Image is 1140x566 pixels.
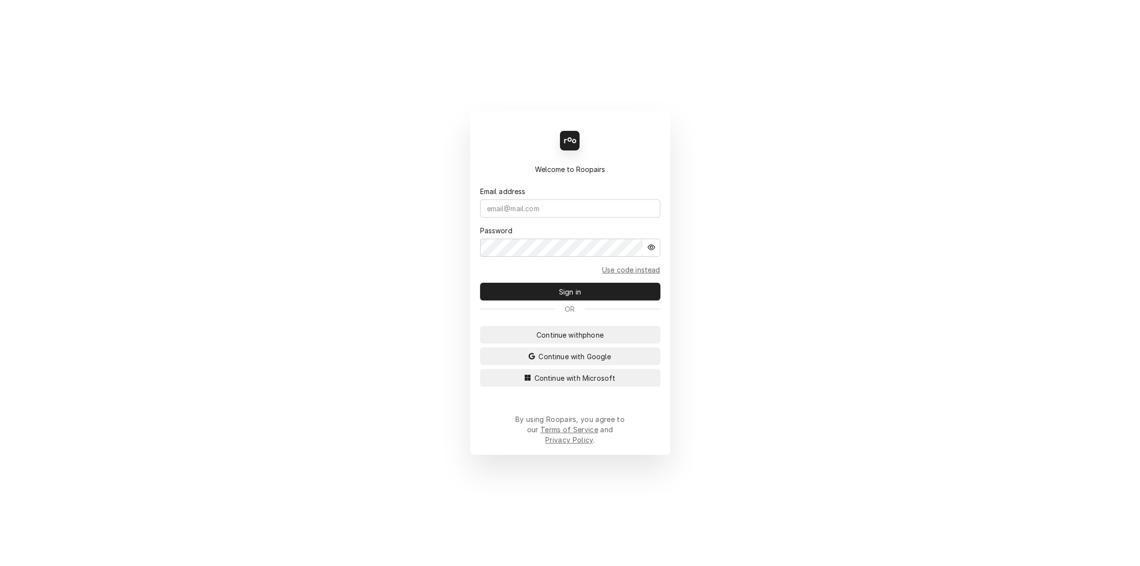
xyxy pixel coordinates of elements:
[480,326,660,344] button: Continue withphone
[557,287,583,297] span: Sign in
[480,225,512,236] label: Password
[480,347,660,365] button: Continue with Google
[480,186,526,197] label: Email address
[536,351,613,362] span: Continue with Google
[480,164,660,174] div: Welcome to Roopairs
[515,414,625,445] div: By using Roopairs, you agree to our and .
[545,436,593,444] a: Privacy Policy
[480,369,660,387] button: Continue with Microsoft
[480,199,660,218] input: email@mail.com
[533,373,618,383] span: Continue with Microsoft
[602,265,660,275] a: Go to Email and code form
[534,330,606,340] span: Continue with phone
[480,283,660,300] button: Sign in
[540,425,598,434] a: Terms of Service
[480,304,660,314] div: Or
